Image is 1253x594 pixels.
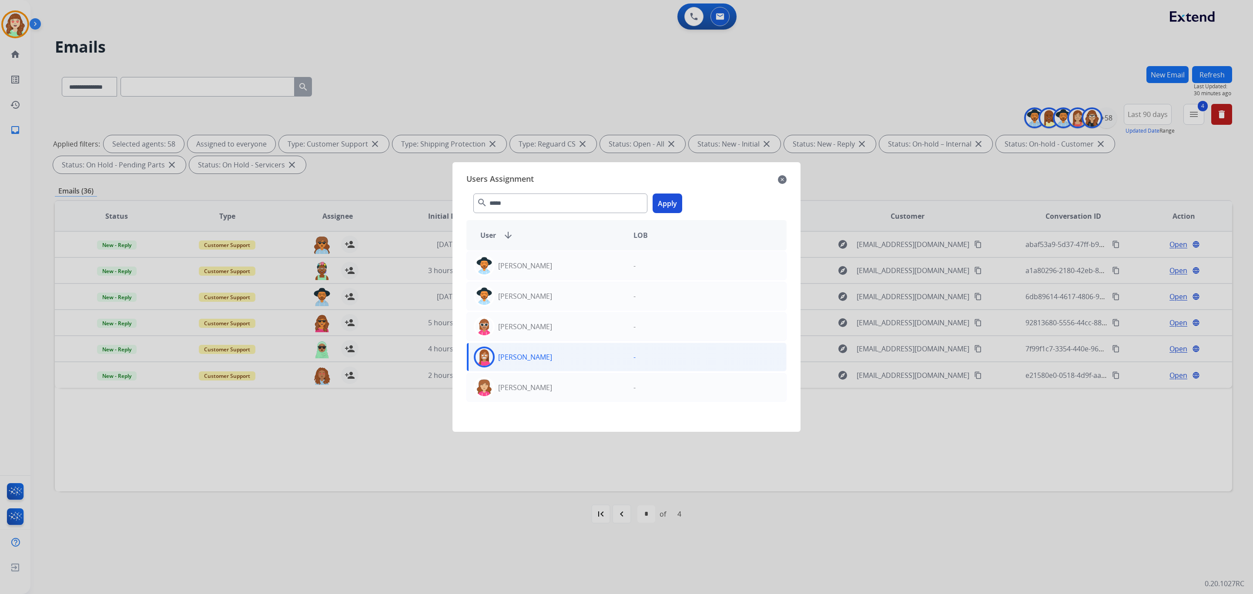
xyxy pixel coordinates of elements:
[633,382,636,393] p: -
[477,197,487,208] mat-icon: search
[633,321,636,332] p: -
[503,230,513,240] mat-icon: arrow_downward
[653,194,682,213] button: Apply
[466,173,534,187] span: Users Assignment
[498,382,552,393] p: [PERSON_NAME]
[498,260,552,271] p: [PERSON_NAME]
[498,321,552,332] p: [PERSON_NAME]
[633,260,636,271] p: -
[473,230,626,240] div: User
[633,230,648,240] span: LOB
[498,352,552,362] p: [PERSON_NAME]
[498,291,552,301] p: [PERSON_NAME]
[633,291,636,301] p: -
[633,352,636,362] p: -
[778,174,787,185] mat-icon: close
